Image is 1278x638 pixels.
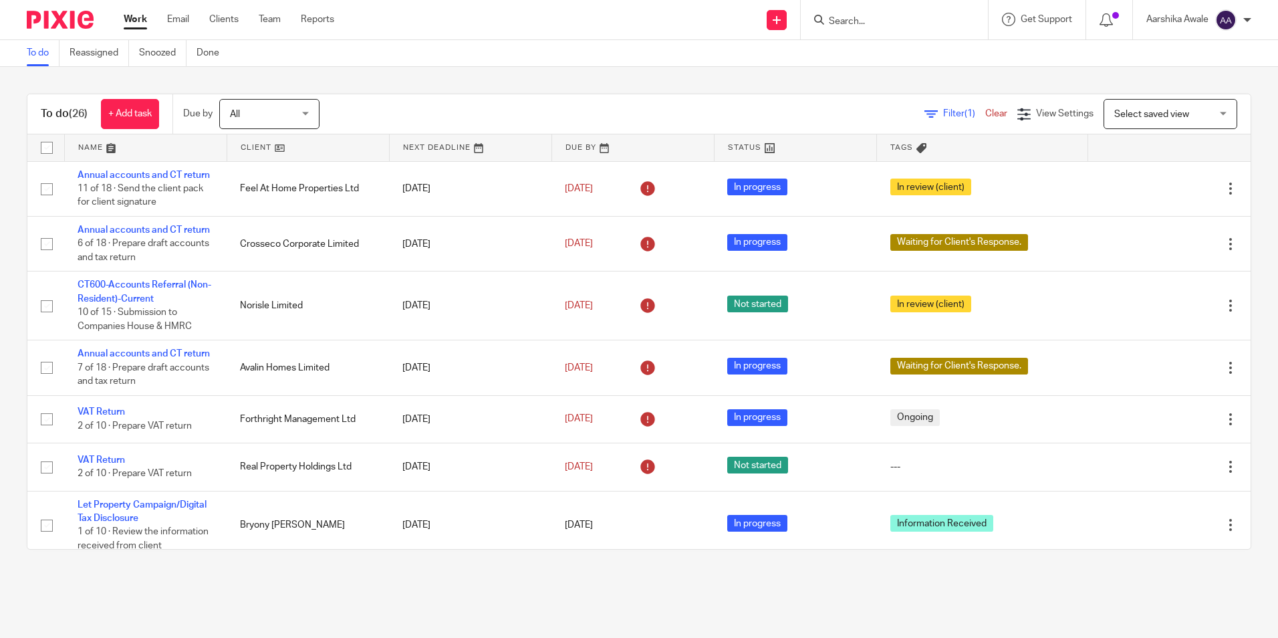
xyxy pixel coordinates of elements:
[727,457,788,473] span: Not started
[1215,9,1237,31] img: svg%3E
[78,363,209,387] span: 7 of 18 · Prepare draft accounts and tax return
[727,179,787,195] span: In progress
[565,415,593,424] span: [DATE]
[890,179,971,195] span: In review (client)
[78,469,192,478] span: 2 of 10 · Prepare VAT return
[78,500,207,523] a: Let Property Campaign/Digital Tax Disclosure
[985,109,1007,118] a: Clear
[1114,110,1189,119] span: Select saved view
[890,515,993,532] span: Information Received
[890,234,1028,251] span: Waiting for Client's Response.
[78,421,192,431] span: 2 of 10 · Prepare VAT return
[41,107,88,121] h1: To do
[565,184,593,193] span: [DATE]
[70,40,129,66] a: Reassigned
[101,99,159,129] a: + Add task
[227,161,389,216] td: Feel At Home Properties Ltd
[565,462,593,471] span: [DATE]
[565,363,593,373] span: [DATE]
[389,161,551,216] td: [DATE]
[78,184,203,207] span: 11 of 18 · Send the client pack for client signature
[227,443,389,491] td: Real Property Holdings Ltd
[227,340,389,395] td: Avalin Homes Limited
[890,409,940,426] span: Ongoing
[890,296,971,312] span: In review (client)
[124,13,147,26] a: Work
[69,108,88,119] span: (26)
[389,491,551,560] td: [DATE]
[727,515,787,532] span: In progress
[27,11,94,29] img: Pixie
[78,280,211,303] a: CT600-Accounts Referral (Non-Resident)-Current
[227,491,389,560] td: Bryony [PERSON_NAME]
[389,272,551,340] td: [DATE]
[727,234,787,251] span: In progress
[230,110,240,119] span: All
[727,358,787,375] span: In progress
[827,16,948,28] input: Search
[1021,15,1072,24] span: Get Support
[389,443,551,491] td: [DATE]
[78,349,210,358] a: Annual accounts and CT return
[389,395,551,443] td: [DATE]
[227,395,389,443] td: Forthright Management Ltd
[1036,109,1094,118] span: View Settings
[565,239,593,249] span: [DATE]
[943,109,985,118] span: Filter
[78,407,125,417] a: VAT Return
[727,296,788,312] span: Not started
[27,40,59,66] a: To do
[78,455,125,465] a: VAT Return
[209,13,239,26] a: Clients
[389,340,551,395] td: [DATE]
[227,272,389,340] td: Norisle Limited
[139,40,186,66] a: Snoozed
[78,308,192,331] span: 10 of 15 · Submission to Companies House & HMRC
[565,520,593,530] span: [DATE]
[965,109,975,118] span: (1)
[890,144,913,151] span: Tags
[565,301,593,310] span: [DATE]
[78,171,210,180] a: Annual accounts and CT return
[389,216,551,271] td: [DATE]
[1146,13,1208,26] p: Aarshika Awale
[301,13,334,26] a: Reports
[227,216,389,271] td: Crosseco Corporate Limited
[78,239,209,263] span: 6 of 18 · Prepare draft accounts and tax return
[727,409,787,426] span: In progress
[890,460,1075,473] div: ---
[167,13,189,26] a: Email
[78,225,210,235] a: Annual accounts and CT return
[78,527,209,550] span: 1 of 10 · Review the information received from client
[197,40,229,66] a: Done
[183,107,213,120] p: Due by
[890,358,1028,375] span: Waiting for Client's Response.
[259,13,281,26] a: Team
